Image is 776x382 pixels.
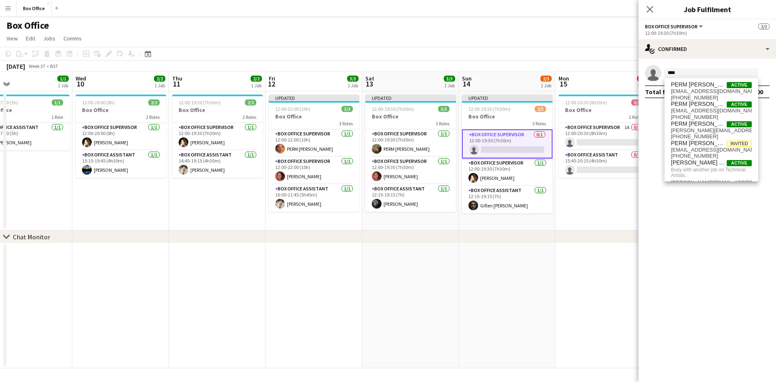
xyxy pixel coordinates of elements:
[251,82,261,89] div: 1 Job
[468,106,510,112] span: 12:00-19:30 (7h30m)
[171,79,182,89] span: 11
[462,95,552,213] div: Updated12:00-19:30 (7h30m)2/3Box Office3 RolesBox Office Supervisor0/112:00-19:30 (7h30m) Box Off...
[559,95,649,178] app-job-card: 12:00-20:30 (8h30m)0/2Box Office2 RolesBox Office Supervisor1A0/112:00-20:30 (8h30m) Box Office A...
[565,99,607,106] span: 12:00-20:30 (8h30m)
[639,4,776,15] h3: Job Fulfilment
[671,95,752,101] span: +447775722888
[268,79,275,89] span: 12
[154,82,165,89] div: 1 Job
[727,82,752,88] span: Active
[444,76,455,82] span: 3/3
[540,76,552,82] span: 2/3
[444,82,455,89] div: 1 Job
[365,157,456,184] app-card-role: Box Office Supervisor1/112:00-19:30 (7h30m)[PERSON_NAME]
[76,106,166,114] h3: Box Office
[154,76,165,82] span: 2/2
[242,114,256,120] span: 2 Roles
[3,33,21,44] a: View
[50,63,58,69] div: BST
[629,114,643,120] span: 2 Roles
[559,75,569,82] span: Mon
[462,129,552,158] app-card-role: Box Office Supervisor0/112:00-19:30 (7h30m)
[74,79,86,89] span: 10
[365,184,456,212] app-card-role: Box Office Assistant1/112:15-19:15 (7h)[PERSON_NAME]
[671,114,752,120] span: +447444990581
[462,113,552,120] h3: Box Office
[251,76,262,82] span: 2/2
[269,95,359,101] div: Updated
[172,123,263,150] app-card-role: Box Office Supervisor1/112:00-19:30 (7h30m)[PERSON_NAME]
[245,99,256,106] span: 2/2
[347,76,358,82] span: 3/3
[438,106,449,112] span: 3/3
[43,35,55,42] span: Jobs
[13,233,50,241] div: Chat Monitor
[671,88,752,95] span: ainsworthesther@hotmail.com
[51,114,63,120] span: 1 Role
[559,150,649,178] app-card-role: Box Office Assistant0/115:45-20:15 (4h30m)
[372,106,414,112] span: 12:00-19:30 (7h30m)
[172,75,182,82] span: Thu
[179,99,221,106] span: 12:00-19:30 (7h30m)
[63,35,82,42] span: Comms
[269,184,359,212] app-card-role: Box Office Assistant1/116:00-21:45 (5h45m)[PERSON_NAME]
[365,113,456,120] h3: Box Office
[172,106,263,114] h3: Box Office
[462,95,552,101] div: Updated
[671,127,752,134] span: millie.haldane@gmail.com
[364,79,374,89] span: 13
[76,150,166,178] app-card-role: Box Office Assistant1/115:15-19:45 (4h30m)[PERSON_NAME]
[269,129,359,157] app-card-role: Box Office Supervisor1/112:00-22:00 (10h)PERM [PERSON_NAME]
[342,106,353,112] span: 3/3
[557,79,569,89] span: 15
[365,75,374,82] span: Sat
[671,166,752,179] span: Busy with another job on Technical Artistic.
[535,106,546,112] span: 2/3
[269,95,359,212] div: Updated12:00-22:00 (10h)3/3Box Office3 RolesBox Office Supervisor1/112:00-22:00 (10h)PERM [PERSON...
[559,123,649,150] app-card-role: Box Office Supervisor1A0/112:00-20:30 (8h30m)
[639,39,776,59] div: Confirmed
[462,186,552,213] app-card-role: Box Office Assistant1/112:15-19:15 (7h)Giften [PERSON_NAME]
[671,147,752,153] span: frazermclean86@yahoo.com
[58,82,68,89] div: 1 Job
[148,99,160,106] span: 2/2
[23,33,38,44] a: Edit
[727,121,752,127] span: Active
[436,120,449,127] span: 3 Roles
[76,123,166,150] app-card-role: Box Office Supervisor1/112:00-20:00 (8h)[PERSON_NAME]
[172,95,263,178] app-job-card: 12:00-19:30 (7h30m)2/2Box Office2 RolesBox Office Supervisor1/112:00-19:30 (7h30m)[PERSON_NAME]Bo...
[671,153,752,159] span: +447851447042
[671,101,727,108] span: PERM Lexi Clare
[631,99,643,106] span: 0/2
[365,129,456,157] app-card-role: Box Office Supervisor1/112:00-19:30 (7h30m)PERM [PERSON_NAME]
[269,157,359,184] app-card-role: Box Office Supervisor1/112:00-22:00 (10h)[PERSON_NAME]
[348,82,358,89] div: 1 Job
[52,99,63,106] span: 1/1
[637,82,648,89] div: 1 Job
[6,19,49,32] h1: Box Office
[269,75,275,82] span: Fri
[671,179,752,186] span: tom.alston@kingsplace.co.uk
[76,95,166,178] div: 12:00-20:00 (8h)2/2Box Office2 RolesBox Office Supervisor1/112:00-20:00 (8h)[PERSON_NAME]Box Offi...
[645,23,704,30] button: Box Office Supervisor
[6,35,18,42] span: View
[172,150,263,178] app-card-role: Box Office Assistant1/114:45-19:15 (4h30m)[PERSON_NAME]
[40,33,59,44] a: Jobs
[671,108,752,114] span: lexiclareuk@gmail.com
[645,30,770,36] div: 12:00-19:30 (7h30m)
[339,120,353,127] span: 3 Roles
[671,140,727,147] span: PERM Frazer Mclean
[671,159,727,166] span: Thomas PERM Alston
[60,33,85,44] a: Comms
[365,95,456,101] div: Updated
[269,113,359,120] h3: Box Office
[57,76,69,82] span: 1/1
[365,95,456,212] app-job-card: Updated12:00-19:30 (7h30m)3/3Box Office3 RolesBox Office Supervisor1/112:00-19:30 (7h30m)PERM [PE...
[541,82,551,89] div: 1 Job
[76,75,86,82] span: Wed
[637,76,648,82] span: 0/2
[671,81,727,88] span: PERM Esther Ainsworth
